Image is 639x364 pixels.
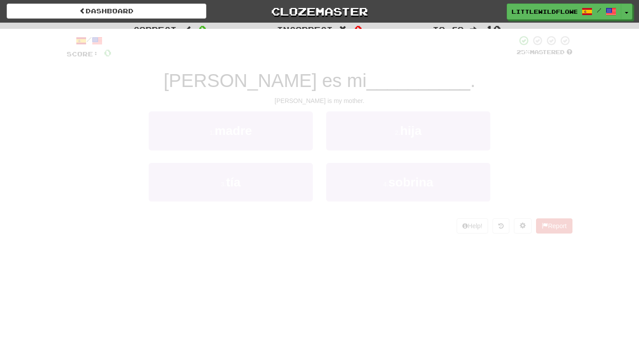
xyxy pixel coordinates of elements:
[326,163,490,202] button: 4.sobrina
[67,50,99,58] span: Score:
[326,111,490,150] button: 2.hija
[388,175,433,189] span: sobrina
[355,24,362,34] span: 0
[486,24,501,34] span: 10
[493,218,509,233] button: Round history (alt+y)
[104,47,111,58] span: 0
[367,70,470,91] span: __________
[536,218,572,233] button: Report
[517,48,530,55] span: 25 %
[226,175,241,189] span: tía
[507,4,621,20] a: LittleWildflower8962 /
[457,218,488,233] button: Help!
[383,181,389,188] small: 4 .
[470,26,480,33] span: :
[133,25,177,34] span: Correct
[199,24,206,34] span: 0
[67,35,111,46] div: /
[433,25,464,34] span: To go
[597,7,601,13] span: /
[149,111,313,150] button: 1.madre
[470,70,476,91] span: .
[517,48,572,56] div: Mastered
[512,8,577,16] span: LittleWildflower8962
[339,26,349,33] span: :
[209,129,215,136] small: 1 .
[277,25,333,34] span: Incorrect
[164,70,367,91] span: [PERSON_NAME] es mi
[7,4,206,19] a: Dashboard
[149,163,313,202] button: 3.tía
[67,96,572,105] div: [PERSON_NAME] is my mother.
[395,129,400,136] small: 2 .
[220,4,419,19] a: Clozemaster
[215,124,252,138] span: madre
[221,181,226,188] small: 3 .
[183,26,193,33] span: :
[400,124,422,138] span: hija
